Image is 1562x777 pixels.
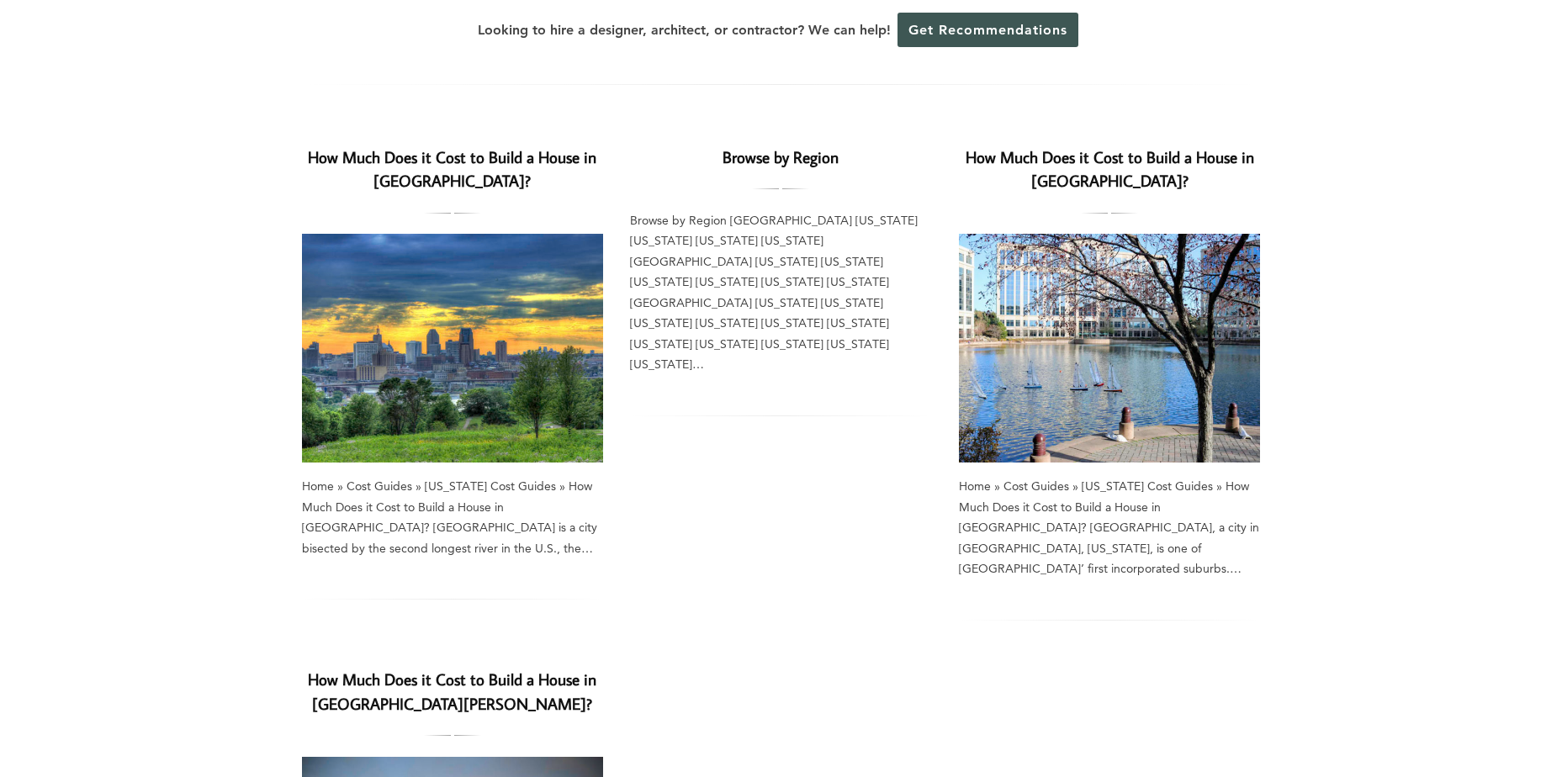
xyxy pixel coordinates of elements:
a: Get Recommendations [897,13,1078,47]
div: Home » Cost Guides » [US_STATE] Cost Guides » How Much Does it Cost to Build a House in [GEOGRAPH... [302,476,604,558]
div: Home » Cost Guides » [US_STATE] Cost Guides » How Much Does it Cost to Build a House in [GEOGRAPH... [959,476,1261,579]
a: How Much Does it Cost to Build a House in [GEOGRAPHIC_DATA]? [966,146,1254,192]
a: How Much Does it Cost to Build a House in [GEOGRAPHIC_DATA]? [308,146,596,192]
div: Browse by Region [GEOGRAPHIC_DATA] [US_STATE] [US_STATE] [US_STATE] [US_STATE] [GEOGRAPHIC_DATA] ... [630,210,932,375]
iframe: Drift Widget Chat Controller [1478,693,1542,757]
a: How Much Does it Cost to Build a House in [GEOGRAPHIC_DATA][PERSON_NAME]? [308,669,596,714]
a: How Much Does it Cost to Build a House in [GEOGRAPHIC_DATA]? [959,234,1261,462]
a: How Much Does it Cost to Build a House in [GEOGRAPHIC_DATA]? [302,234,604,462]
a: Browse by Region [723,146,839,167]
